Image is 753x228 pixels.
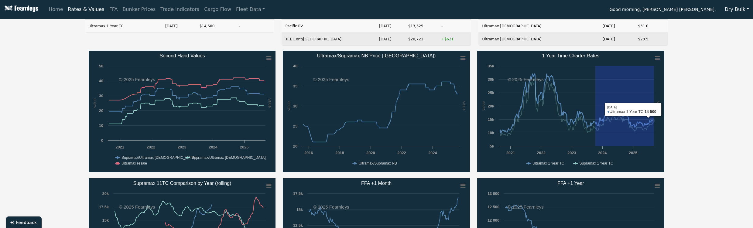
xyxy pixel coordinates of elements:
svg: Ultramax/Supramax NB Price (China) [283,51,470,172]
text: 2025 [240,145,248,149]
a: Cargo Flow [202,3,234,15]
text: 15k [488,117,495,122]
text: 15k [296,207,303,212]
text: Ultramax/Supramax NB Price ([GEOGRAPHIC_DATA]) [317,53,436,59]
td: $13,525 [405,20,438,33]
text: Supramax/Ultramax [DEMOGRAPHIC_DATA] [122,155,196,160]
td: Ultramax [DEMOGRAPHIC_DATA] [478,33,599,46]
text: 20k [102,191,109,196]
text: FFA +1 Year [558,181,584,186]
text: 2022 [398,151,406,155]
text: Ultramax resale [122,161,147,165]
text: value [481,101,486,111]
text: 2016 [304,151,313,155]
td: Ultramax [DEMOGRAPHIC_DATA] [478,20,599,33]
text: 30 [293,104,297,108]
text: 15k [102,218,109,223]
text: 2018 [336,151,344,155]
text: 12 000 [488,218,499,223]
text: 2024 [209,145,217,149]
text: 20 [293,144,297,148]
text: 50 [99,64,103,68]
td: [DATE] [375,33,405,46]
img: Fearnleys Logo [3,5,38,13]
text: 30k [488,77,495,82]
text: © 2025 Fearnleys [313,204,349,209]
text: 5k [490,144,495,148]
span: Good morning, [PERSON_NAME] [PERSON_NAME]. [610,5,716,15]
a: Trade Indicators [158,3,202,15]
text: 12 500 [488,205,499,209]
td: Ultramax 1 Year TC [85,20,162,33]
text: Supramax/Ultramax [DEMOGRAPHIC_DATA] [192,155,266,160]
button: Dry Bulk [721,4,753,15]
td: $23.5 [634,33,668,46]
td: $20,721 [405,33,438,46]
svg: Second Hand Values [89,51,276,172]
text: 0 [101,138,103,143]
text: value [268,98,272,108]
text: 2023 [568,151,576,155]
a: FFA [107,3,120,15]
a: Home [46,3,65,15]
text: 10k [488,131,495,135]
text: 2025 [629,151,637,155]
text: FFA +1 Month [361,181,392,186]
text: 2021 [506,151,515,155]
text: value [92,98,97,108]
svg: 1 Year Time Charter Rates [477,51,664,172]
text: 25 [293,124,297,128]
text: 30 [99,94,103,98]
td: [DATE] [599,20,635,33]
text: 20 [99,108,103,113]
text: 12.5k [293,223,303,228]
text: © 2025 Fearnleys [119,204,155,209]
td: TCE Cont/[GEOGRAPHIC_DATA] [282,33,375,46]
text: value [656,101,661,111]
text: 40 [99,79,103,83]
text: 2020 [367,151,375,155]
text: 2024 [429,151,437,155]
text: 35k [488,64,495,68]
text: 1 Year Time Charter Rates [542,53,600,58]
text: © 2025 Fearnleys [508,77,544,82]
td: +$621 [438,33,471,46]
td: - [438,20,471,33]
td: Pacific RV [282,20,375,33]
text: 17.5k [99,205,109,209]
text: value [286,101,291,111]
td: $14,500 [196,20,235,33]
text: 2023 [177,145,186,149]
text: 40 [293,64,297,68]
text: Ultramax/Supramax NB [359,161,397,165]
text: 10 [99,123,103,128]
text: 20k [488,104,495,108]
text: 13 000 [488,191,499,196]
text: 2021 [115,145,124,149]
text: 2024 [598,151,607,155]
text: 2022 [537,151,546,155]
a: Rates & Values [66,3,107,15]
a: Fleet Data [234,3,267,15]
td: - [235,20,274,33]
text: © 2025 Fearnleys [119,77,155,82]
text: © 2025 Fearnleys [508,204,544,209]
text: Supramax 11TC Comparison by Year (rolling) [133,181,231,186]
td: [DATE] [375,20,405,33]
text: Second Hand Values [159,53,205,58]
text: 35 [293,84,297,88]
td: [DATE] [162,20,196,33]
text: 25k [488,90,495,95]
text: © 2025 Fearnleys [313,77,349,82]
text: 2022 [146,145,155,149]
text: value [462,101,466,111]
a: Bunker Prices [120,3,158,15]
text: Supramax 1 Year TC [580,161,614,165]
td: [DATE] [599,33,635,46]
text: Ultramax 1 Year TC [532,161,564,165]
text: 17.5k [293,191,303,196]
td: $31.0 [634,20,668,33]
